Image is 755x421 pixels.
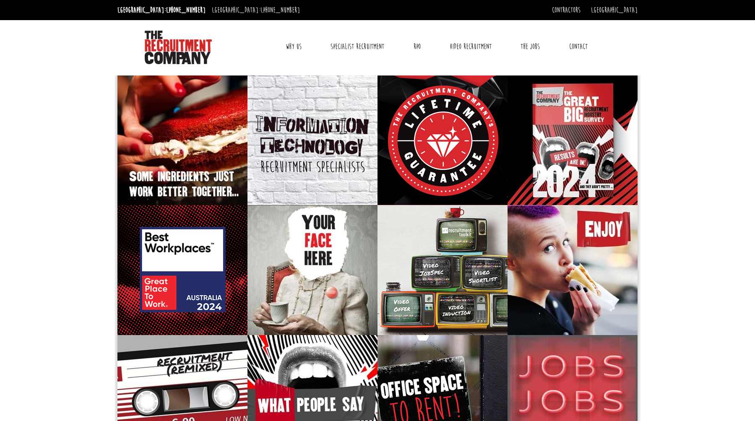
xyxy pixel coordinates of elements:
a: Video Recruitment [443,36,498,57]
li: [GEOGRAPHIC_DATA]: [210,3,302,17]
a: [PHONE_NUMBER] [166,5,206,15]
a: Contact [563,36,594,57]
a: [GEOGRAPHIC_DATA] [591,5,638,15]
a: RPO [407,36,427,57]
a: The Jobs [514,36,546,57]
a: Specialist Recruitment [324,36,391,57]
img: The Recruitment Company [145,31,212,64]
a: [PHONE_NUMBER] [260,5,300,15]
a: Contractors [552,5,581,15]
a: Why Us [279,36,308,57]
li: [GEOGRAPHIC_DATA]: [115,3,208,17]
